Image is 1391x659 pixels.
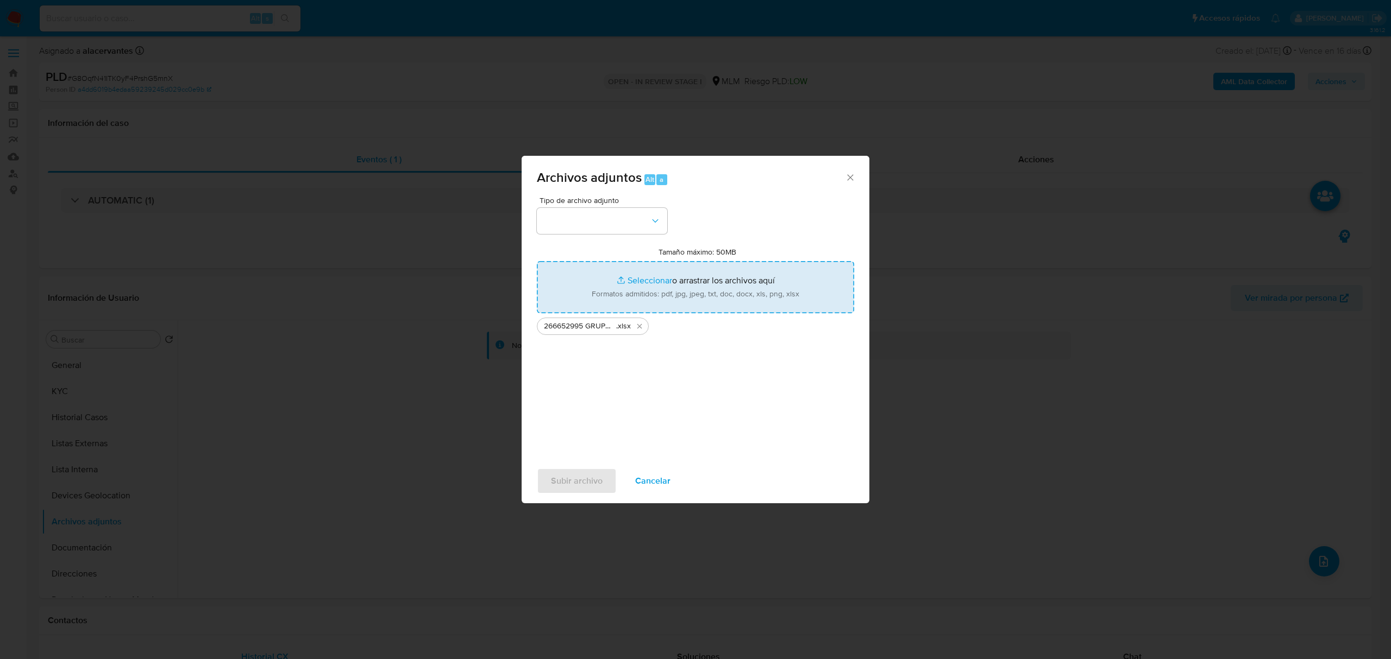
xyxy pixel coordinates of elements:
[537,168,642,187] span: Archivos adjuntos
[659,247,736,257] label: Tamaño máximo: 50MB
[633,320,646,333] button: Eliminar 266652995 GRUPO MISTER MASCOTAS S DE RL DE CV_AGO2025.xlsx
[537,313,854,335] ul: Archivos seleccionados
[540,197,670,204] span: Tipo de archivo adjunto
[635,469,671,493] span: Cancelar
[616,321,631,332] span: .xlsx
[845,172,855,182] button: Cerrar
[621,468,685,494] button: Cancelar
[660,174,663,185] span: a
[646,174,654,185] span: Alt
[544,321,616,332] span: 266652995 GRUPO MISTER MASCOTAS S DE RL DE CV_AGO2025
